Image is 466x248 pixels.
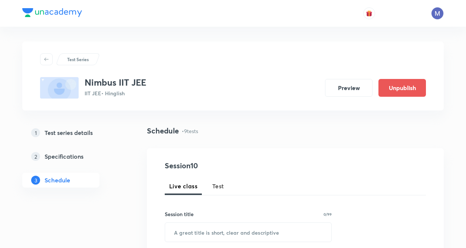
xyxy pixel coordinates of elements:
img: Company Logo [22,8,82,17]
h3: Nimbus IIT JEE [85,77,146,88]
p: • 9 tests [182,127,198,135]
a: 2Specifications [22,149,123,164]
a: 1Test series details [22,125,123,140]
img: avatar [366,10,373,17]
button: Unpublish [378,79,426,97]
button: avatar [363,7,375,19]
p: 1 [31,128,40,137]
h5: Schedule [45,176,70,185]
h5: Test series details [45,128,93,137]
h4: Session 10 [165,160,300,171]
a: Company Logo [22,8,82,19]
input: A great title is short, clear and descriptive [165,223,331,242]
p: Test Series [67,56,89,63]
img: Mangilal Choudhary [431,7,444,20]
button: Preview [325,79,373,97]
p: 3 [31,176,40,185]
p: 0/99 [324,212,332,216]
img: fallback-thumbnail.png [40,77,79,99]
h5: Specifications [45,152,83,161]
h4: Schedule [147,125,179,136]
span: Test [212,182,224,191]
p: IIT JEE • Hinglish [85,89,146,97]
p: 2 [31,152,40,161]
h6: Session title [165,210,194,218]
span: Live class [169,182,197,191]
